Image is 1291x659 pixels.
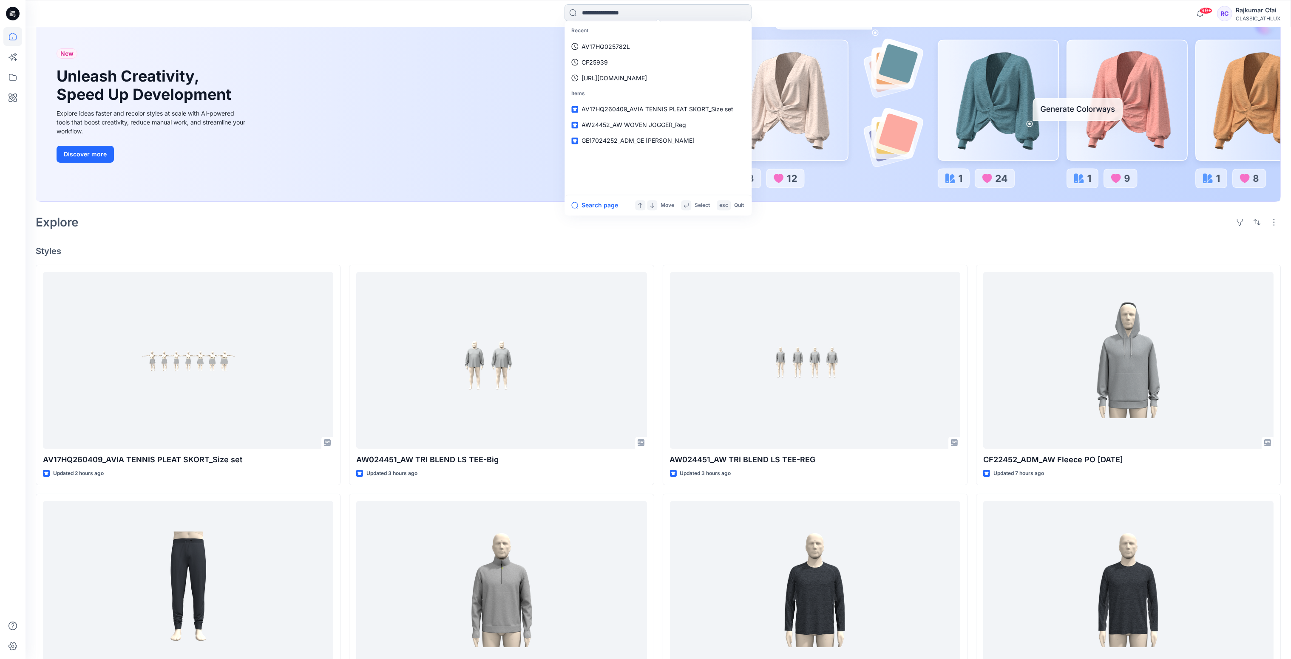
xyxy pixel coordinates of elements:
[719,201,728,210] p: esc
[582,122,686,129] span: AW24452_AW WOVEN JOGGER_Reg
[661,201,674,210] p: Move
[566,117,750,133] a: AW24452_AW WOVEN JOGGER_Reg
[356,272,647,449] a: AW024451_AW TRI BLEND LS TEE-Big
[670,272,960,449] a: AW024451_AW TRI BLEND LS TEE-REG
[1217,6,1232,21] div: RC
[1236,15,1280,22] div: CLASSIC_ATHLUX
[695,201,710,210] p: Select
[582,74,647,82] p: https://classic-athlux.stylezone.com/garments/6899ab8b89bd16da7ec276a9
[36,215,79,229] h2: Explore
[57,109,248,136] div: Explore ideas faster and recolor styles at scale with AI-powered tools that boost creativity, red...
[57,146,114,163] button: Discover more
[366,469,417,478] p: Updated 3 hours ago
[566,70,750,86] a: [URL][DOMAIN_NAME]
[43,272,333,449] a: AV17HQ260409_AVIA TENNIS PLEAT SKORT_Size set
[356,454,647,466] p: AW024451_AW TRI BLEND LS TEE-Big
[36,246,1281,256] h4: Styles
[582,58,608,67] p: CF25939
[566,102,750,117] a: AV17HQ260409_AVIA TENNIS PLEAT SKORT_Size set
[60,48,74,59] span: New
[571,200,618,210] button: Search page
[1236,5,1280,15] div: Rajkumar Cfai
[582,106,733,113] span: AV17HQ260409_AVIA TENNIS PLEAT SKORT_Size set
[993,469,1044,478] p: Updated 7 hours ago
[566,54,750,70] a: CF25939
[53,469,104,478] p: Updated 2 hours ago
[983,272,1274,449] a: CF22452_ADM_AW Fleece PO 03SEP25
[566,23,750,39] p: Recent
[670,454,960,466] p: AW024451_AW TRI BLEND LS TEE-REG
[43,454,333,466] p: AV17HQ260409_AVIA TENNIS PLEAT SKORT_Size set
[582,137,695,144] span: GE17024252_ADM_GE [PERSON_NAME]
[582,42,630,51] p: AV17HQ025782L
[734,201,744,210] p: Quit
[983,454,1274,466] p: CF22452_ADM_AW Fleece PO [DATE]
[1200,7,1212,14] span: 99+
[566,133,750,149] a: GE17024252_ADM_GE [PERSON_NAME]
[57,146,248,163] a: Discover more
[57,67,235,104] h1: Unleash Creativity, Speed Up Development
[680,469,731,478] p: Updated 3 hours ago
[566,39,750,54] a: AV17HQ025782L
[566,86,750,102] p: Items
